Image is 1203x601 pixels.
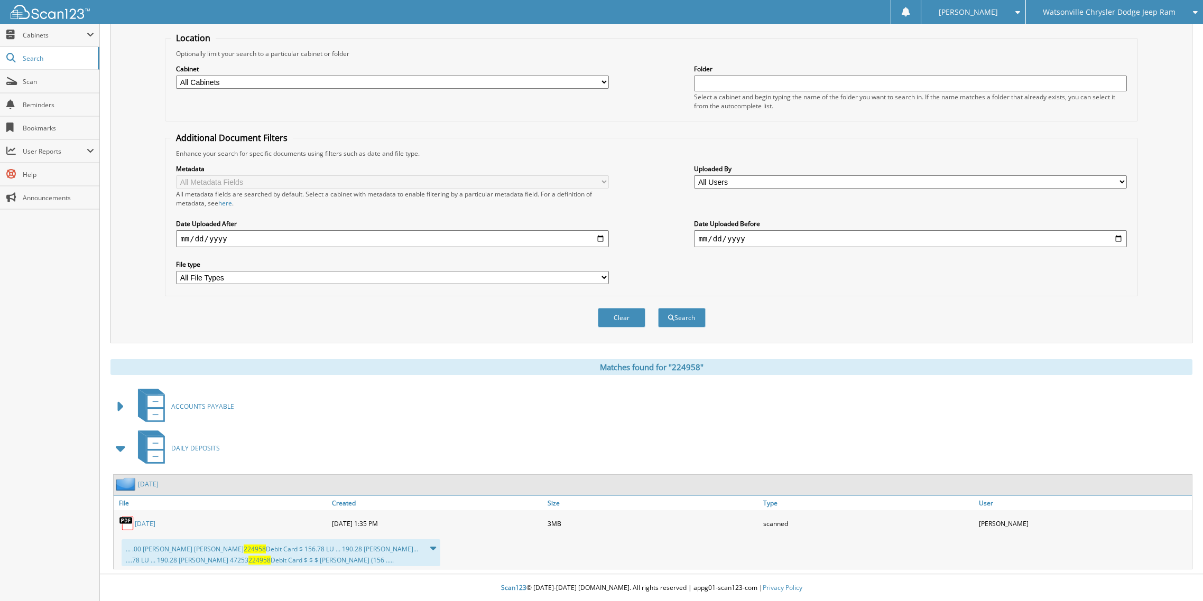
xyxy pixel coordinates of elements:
[1043,9,1176,15] span: Watsonville Chrysler Dodge Jeep Ram
[694,92,1126,110] div: Select a cabinet and begin typing the name of the folder you want to search in. If the name match...
[976,496,1192,510] a: User
[23,100,94,109] span: Reminders
[122,539,440,566] div: ... .00 [PERSON_NAME] [PERSON_NAME] Debit Card $ 156.78 LU ... 190.28 [PERSON_NAME]...
[176,164,608,173] label: Metadata
[763,583,802,592] a: Privacy Policy
[694,164,1126,173] label: Uploaded By
[23,147,87,156] span: User Reports
[329,513,545,534] div: [DATE] 1:35 PM
[110,359,1192,375] div: Matches found for "224958"
[761,496,976,510] a: Type
[119,515,135,531] img: PDF.png
[138,480,159,489] a: [DATE]
[545,513,761,534] div: 3MB
[598,308,645,327] button: Clear
[176,64,608,73] label: Cabinet
[694,230,1126,247] input: end
[176,190,608,208] div: All metadata fields are searched by default. Select a cabinet with metadata to enable filtering b...
[976,513,1192,534] div: [PERSON_NAME]
[116,477,138,491] img: folder2.png
[23,77,94,86] span: Scan
[23,124,94,133] span: Bookmarks
[171,32,216,44] legend: Location
[23,54,92,63] span: Search
[171,149,1132,158] div: Enhance your search for specific documents using filters such as date and file type.
[176,230,608,247] input: start
[761,513,976,534] div: scanned
[135,519,155,528] a: [DATE]
[694,219,1126,228] label: Date Uploaded Before
[11,5,90,19] img: scan123-logo-white.svg
[501,583,526,592] span: Scan123
[171,444,220,453] span: DAILY DEPOSITS
[171,402,234,411] span: ACCOUNTS PAYABLE
[171,49,1132,58] div: Optionally limit your search to a particular cabinet or folder
[132,427,220,469] a: DAILY DEPOSITS
[114,496,329,510] a: File
[126,556,436,565] div: ....78 LU ... 190.28 [PERSON_NAME] 47253 Debit Card $ $ $ [PERSON_NAME] (156 .....
[545,496,761,510] a: Size
[218,199,232,208] a: here
[23,31,87,40] span: Cabinets
[23,193,94,202] span: Announcements
[23,170,94,179] span: Help
[329,496,545,510] a: Created
[939,9,998,15] span: [PERSON_NAME]
[694,64,1126,73] label: Folder
[171,132,293,144] legend: Additional Document Filters
[244,544,266,553] span: 224958
[658,308,706,327] button: Search
[100,575,1203,601] div: © [DATE]-[DATE] [DOMAIN_NAME]. All rights reserved | appg01-scan123-com |
[176,219,608,228] label: Date Uploaded After
[132,386,234,427] a: ACCOUNTS PAYABLE
[176,260,608,269] label: File type
[248,556,271,565] span: 224958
